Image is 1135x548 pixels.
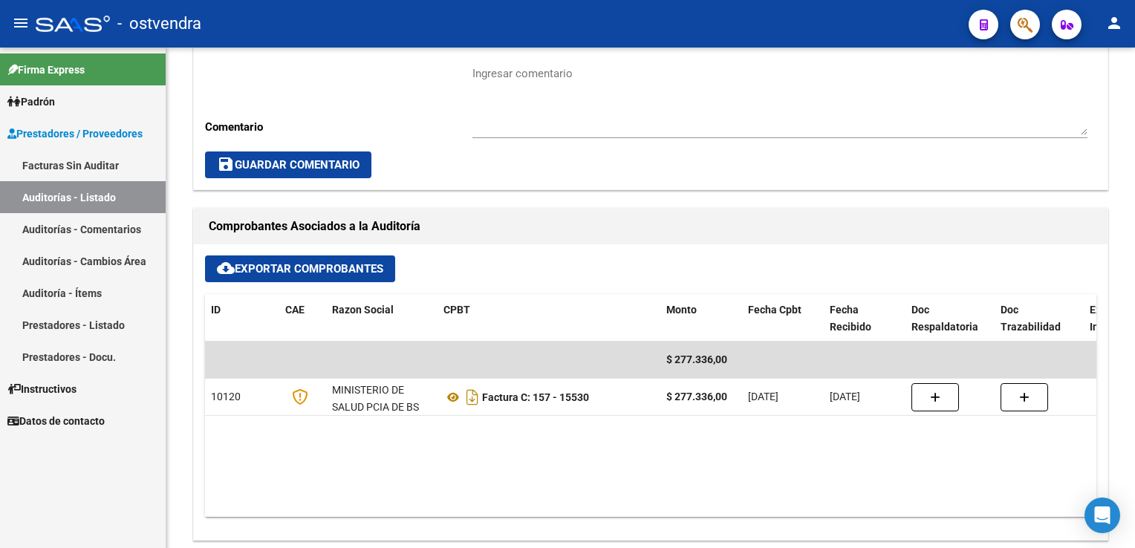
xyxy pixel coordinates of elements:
datatable-header-cell: Fecha Recibido [824,294,905,343]
mat-icon: cloud_download [217,259,235,277]
button: Guardar Comentario [205,151,371,178]
span: Doc Trazabilidad [1001,304,1061,333]
datatable-header-cell: Monto [660,294,742,343]
span: Guardar Comentario [217,158,360,172]
span: ID [211,304,221,316]
span: Expte. Interno [1090,304,1124,333]
datatable-header-cell: CPBT [438,294,660,343]
datatable-header-cell: ID [205,294,279,343]
mat-icon: menu [12,14,30,32]
span: - ostvendra [117,7,201,40]
span: [DATE] [830,391,860,402]
span: Exportar Comprobantes [217,262,383,275]
div: Open Intercom Messenger [1084,498,1120,533]
span: [DATE] [748,391,778,402]
mat-icon: person [1105,14,1123,32]
span: CPBT [443,304,470,316]
h1: Comprobantes Asociados a la Auditoría [209,215,1093,238]
span: Doc Respaldatoria [911,304,978,333]
span: CAE [285,304,305,316]
datatable-header-cell: Fecha Cpbt [742,294,824,343]
span: Fecha Cpbt [748,304,801,316]
strong: Factura C: 157 - 15530 [482,391,589,403]
strong: $ 277.336,00 [666,391,727,402]
span: $ 277.336,00 [666,353,727,365]
datatable-header-cell: Doc Trazabilidad [995,294,1084,343]
div: MINISTERIO DE SALUD PCIA DE BS AS O. P. [332,382,432,432]
span: Firma Express [7,62,85,78]
button: Exportar Comprobantes [205,255,395,282]
span: Padrón [7,94,55,110]
datatable-header-cell: Doc Respaldatoria [905,294,995,343]
span: 10120 [211,391,241,402]
i: Descargar documento [463,385,482,409]
span: Prestadores / Proveedores [7,125,143,142]
mat-icon: save [217,155,235,173]
datatable-header-cell: CAE [279,294,326,343]
p: Comentario [205,119,472,135]
span: Datos de contacto [7,413,105,429]
span: Razon Social [332,304,394,316]
datatable-header-cell: Razon Social [326,294,438,343]
span: Monto [666,304,697,316]
span: Instructivos [7,381,77,397]
span: Fecha Recibido [830,304,871,333]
